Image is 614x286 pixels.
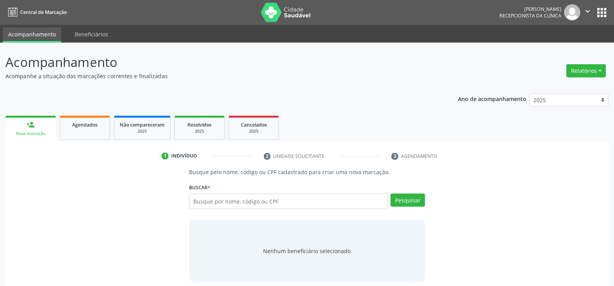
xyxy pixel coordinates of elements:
div: 2025 [120,128,165,134]
span: Não compareceram [120,122,165,128]
button: apps [595,6,609,19]
div: 2025 [234,128,273,134]
p: Acompanhe a situação das marcações correntes e finalizadas [5,72,428,80]
i:  [583,7,592,15]
a: Acompanhamento [3,27,61,43]
div: Indivíduo [171,152,197,159]
input: Busque por nome, código ou CPF [189,194,388,209]
img: img [564,4,580,21]
span: Cancelados [241,122,267,128]
div: [PERSON_NAME] [499,6,561,12]
span: Central de Marcação [20,9,67,15]
p: Acompanhamento [5,53,428,72]
div: person_add [26,120,35,129]
button: Relatórios [566,64,606,77]
button:  [580,4,595,21]
span: Nenhum beneficiário selecionado [263,247,351,255]
div: Nova marcação [11,131,50,137]
span: Resolvidos [187,122,212,128]
div: 2025 [180,128,219,134]
button: Pesquisar [390,194,425,207]
a: Beneficiários [69,27,114,41]
div: 1 [162,152,169,159]
span: Agendados [72,122,98,128]
span: Recepcionista da clínica [499,12,561,19]
p: Busque pelo nome, código ou CPF cadastrado para criar uma nova marcação. [189,168,425,176]
label: Buscar [189,182,210,194]
a: Central de Marcação [5,6,67,19]
p: Ano de acompanhamento [458,94,526,103]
